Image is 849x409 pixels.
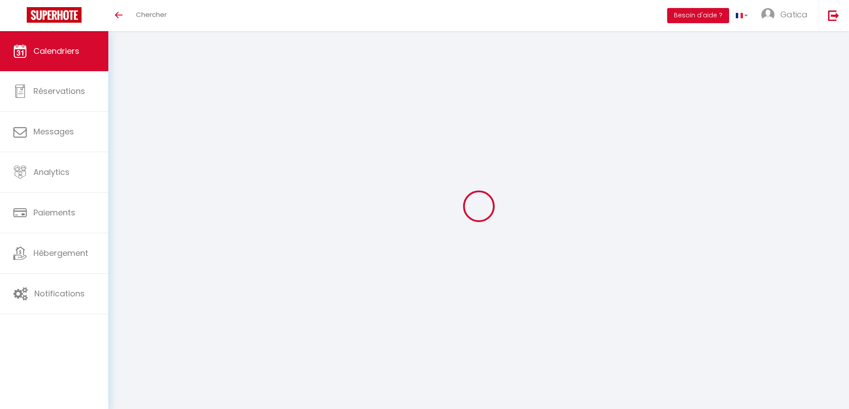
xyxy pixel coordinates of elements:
[33,45,79,57] span: Calendriers
[27,7,82,23] img: Super Booking
[667,8,729,23] button: Besoin d'aide ?
[136,10,167,19] span: Chercher
[761,8,775,21] img: ...
[33,126,74,137] span: Messages
[34,288,85,299] span: Notifications
[780,9,808,20] span: Gatica
[33,247,88,259] span: Hébergement
[33,85,85,97] span: Réservations
[828,10,839,21] img: logout
[33,207,75,218] span: Paiements
[33,166,70,178] span: Analytics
